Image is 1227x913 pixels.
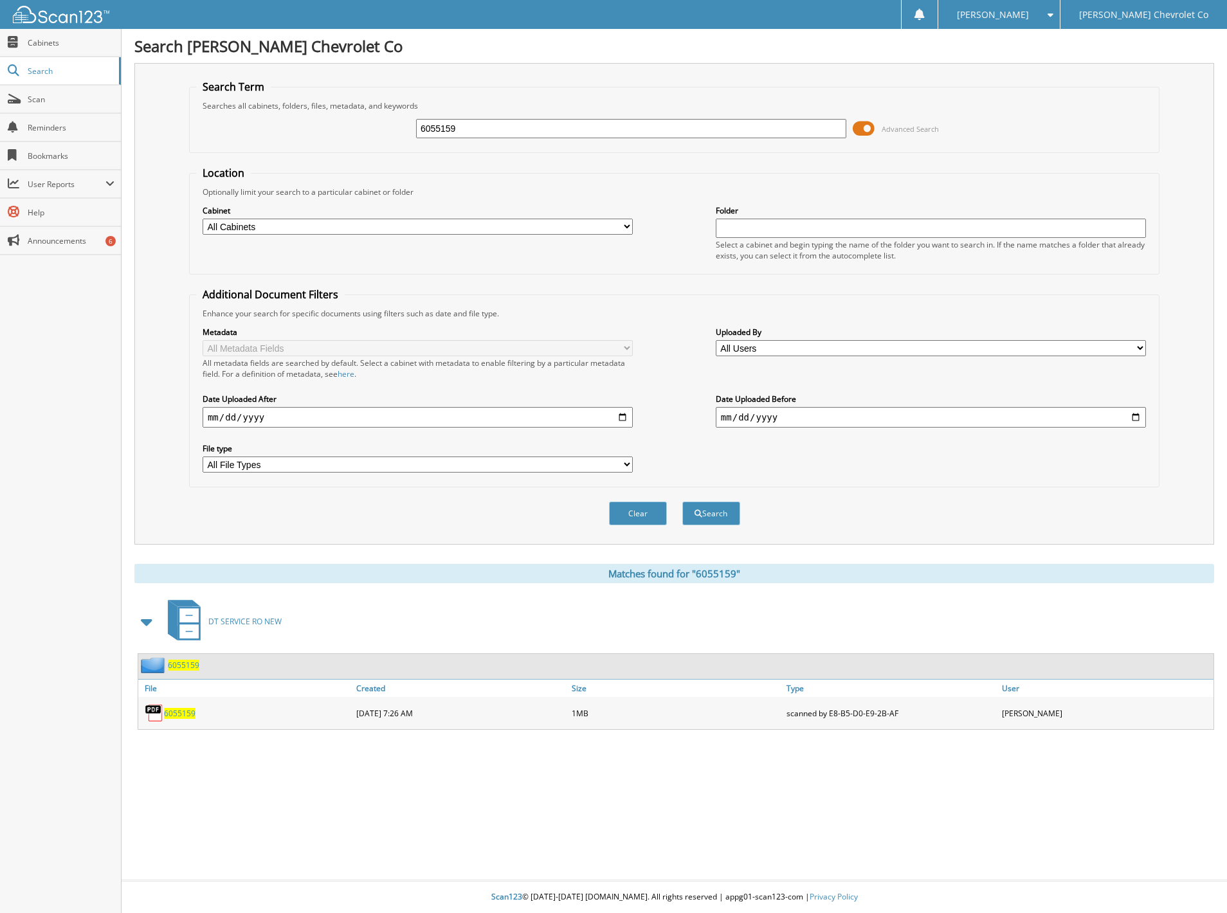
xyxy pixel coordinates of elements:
[145,703,164,723] img: PDF.png
[203,357,633,379] div: All metadata fields are searched by default. Select a cabinet with metadata to enable filtering b...
[203,205,633,216] label: Cabinet
[353,680,568,697] a: Created
[203,327,633,338] label: Metadata
[28,66,113,77] span: Search
[716,239,1146,261] div: Select a cabinet and begin typing the name of the folder you want to search in. If the name match...
[196,166,251,180] legend: Location
[203,393,633,404] label: Date Uploaded After
[716,327,1146,338] label: Uploaded By
[882,124,939,134] span: Advanced Search
[208,616,282,627] span: DT SERVICE RO NEW
[138,680,353,697] a: File
[164,708,195,719] a: 6055159
[28,94,114,105] span: Scan
[203,443,633,454] label: File type
[338,368,354,379] a: here
[13,6,109,23] img: scan123-logo-white.svg
[783,700,998,726] div: scanned by E8-B5-D0-E9-2B-AF
[196,287,345,302] legend: Additional Document Filters
[999,680,1213,697] a: User
[1079,11,1208,19] span: [PERSON_NAME] Chevrolet Co
[682,502,740,525] button: Search
[28,150,114,161] span: Bookmarks
[568,680,783,697] a: Size
[168,660,199,671] a: 6055159
[491,891,522,902] span: Scan123
[160,596,282,647] a: DT SERVICE RO NEW
[28,207,114,218] span: Help
[134,564,1214,583] div: Matches found for "6055159"
[28,179,105,190] span: User Reports
[609,502,667,525] button: Clear
[122,881,1227,913] div: © [DATE]-[DATE] [DOMAIN_NAME]. All rights reserved | appg01-scan123-com |
[810,891,858,902] a: Privacy Policy
[716,205,1146,216] label: Folder
[28,122,114,133] span: Reminders
[716,407,1146,428] input: end
[783,680,998,697] a: Type
[957,11,1029,19] span: [PERSON_NAME]
[999,700,1213,726] div: [PERSON_NAME]
[105,236,116,246] div: 6
[28,235,114,246] span: Announcements
[28,37,114,48] span: Cabinets
[568,700,783,726] div: 1MB
[353,700,568,726] div: [DATE] 7:26 AM
[196,100,1152,111] div: Searches all cabinets, folders, files, metadata, and keywords
[141,657,168,673] img: folder2.png
[203,407,633,428] input: start
[196,186,1152,197] div: Optionally limit your search to a particular cabinet or folder
[196,80,271,94] legend: Search Term
[716,393,1146,404] label: Date Uploaded Before
[196,308,1152,319] div: Enhance your search for specific documents using filters such as date and file type.
[134,35,1214,57] h1: Search [PERSON_NAME] Chevrolet Co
